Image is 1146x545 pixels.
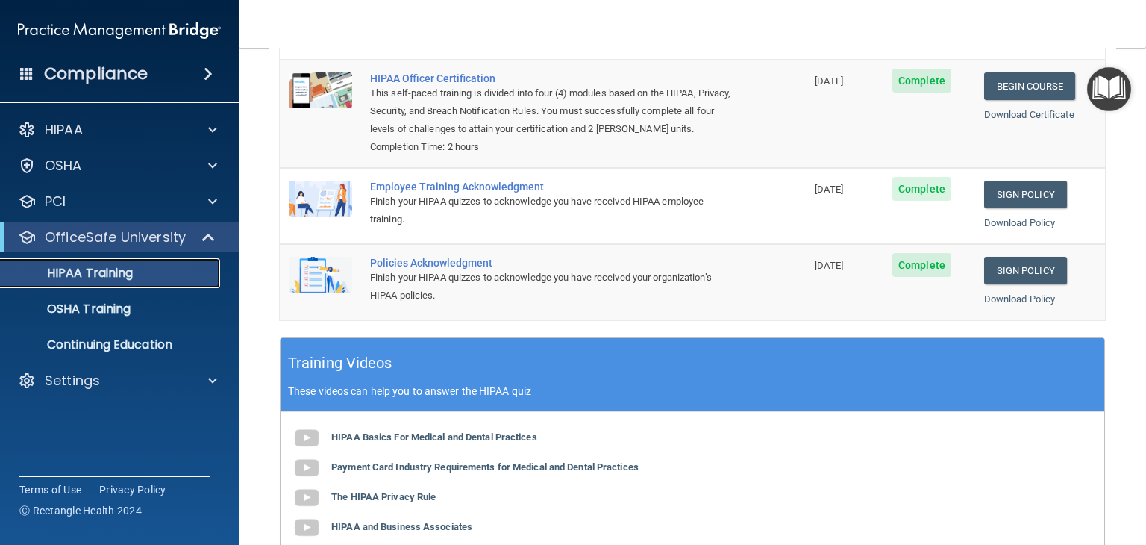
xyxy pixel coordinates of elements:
p: OSHA Training [10,302,131,317]
span: Complete [892,69,951,93]
a: HIPAA Officer Certification [370,72,731,84]
span: Complete [892,177,951,201]
div: This self-paced training is divided into four (4) modules based on the HIPAA, Privacy, Security, ... [370,84,731,138]
div: Completion Time: 2 hours [370,138,731,156]
a: OSHA [18,157,217,175]
a: PCI [18,193,217,211]
a: Begin Course [984,72,1075,100]
a: Sign Policy [984,257,1067,284]
div: Policies Acknowledgment [370,257,731,269]
b: The HIPAA Privacy Rule [331,491,436,502]
p: HIPAA Training [10,266,133,281]
span: [DATE] [815,184,843,195]
a: Download Policy [984,217,1056,228]
img: PMB logo [18,16,221,46]
a: Sign Policy [984,181,1067,208]
p: OSHA [45,157,82,175]
a: Download Policy [984,293,1056,305]
a: Privacy Policy [99,482,166,497]
span: [DATE] [815,260,843,271]
h4: Compliance [44,63,148,84]
span: Complete [892,253,951,277]
span: [DATE] [815,75,843,87]
p: Continuing Education [10,337,213,352]
a: Download Certificate [984,109,1074,120]
img: gray_youtube_icon.38fcd6cc.png [292,453,322,483]
div: Finish your HIPAA quizzes to acknowledge you have received HIPAA employee training. [370,193,731,228]
p: These videos can help you to answer the HIPAA quiz [288,385,1097,397]
div: Finish your HIPAA quizzes to acknowledge you have received your organization’s HIPAA policies. [370,269,731,305]
a: HIPAA [18,121,217,139]
img: gray_youtube_icon.38fcd6cc.png [292,423,322,453]
a: OfficeSafe University [18,228,216,246]
b: HIPAA and Business Associates [331,521,472,532]
p: OfficeSafe University [45,228,186,246]
h5: Training Videos [288,350,392,376]
span: Ⓒ Rectangle Health 2024 [19,503,142,518]
p: HIPAA [45,121,83,139]
b: Payment Card Industry Requirements for Medical and Dental Practices [331,461,639,473]
p: Settings [45,372,100,390]
a: Terms of Use [19,482,81,497]
img: gray_youtube_icon.38fcd6cc.png [292,483,322,513]
img: gray_youtube_icon.38fcd6cc.png [292,513,322,543]
button: Open Resource Center [1087,67,1131,111]
a: Settings [18,372,217,390]
b: HIPAA Basics For Medical and Dental Practices [331,432,537,443]
div: Employee Training Acknowledgment [370,181,731,193]
p: PCI [45,193,66,211]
